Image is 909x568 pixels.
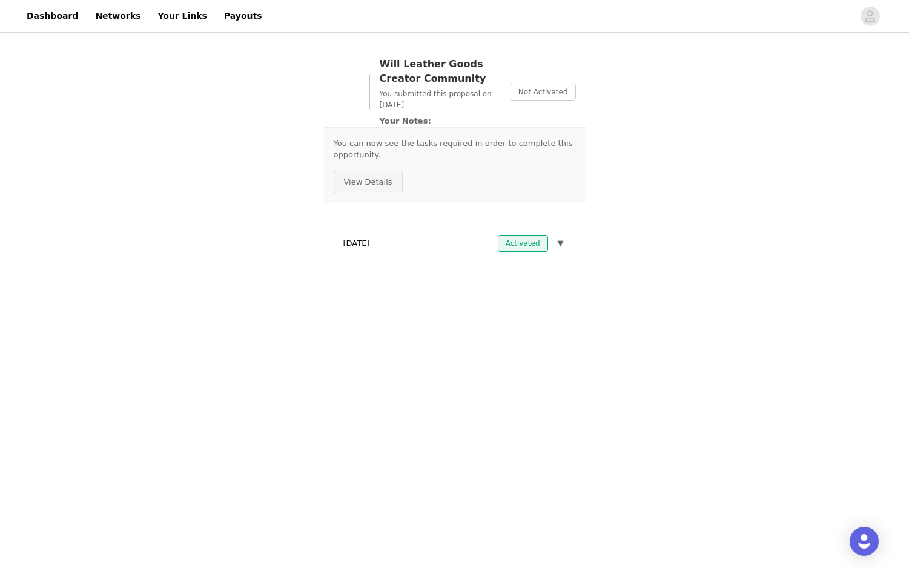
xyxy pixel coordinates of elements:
[334,74,370,110] img: Will Leather Goods Creator Community
[864,7,876,26] div: avatar
[511,84,576,101] span: Not Activated
[380,88,501,110] p: You submitted this proposal on [DATE]
[380,115,501,127] p: Your Notes:
[150,2,214,30] a: Your Links
[850,527,879,556] div: Open Intercom Messenger
[334,230,576,257] div: [DATE]
[217,2,269,30] a: Payouts
[380,57,501,86] h3: Will Leather Goods Creator Community
[334,137,576,161] p: You can now see the tasks required in order to complete this opportunity.
[19,2,85,30] a: Dashboard
[88,2,148,30] a: Networks
[498,235,548,252] span: Activated
[558,237,564,249] span: ▼
[334,171,403,194] button: View Details
[555,235,566,252] button: ▼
